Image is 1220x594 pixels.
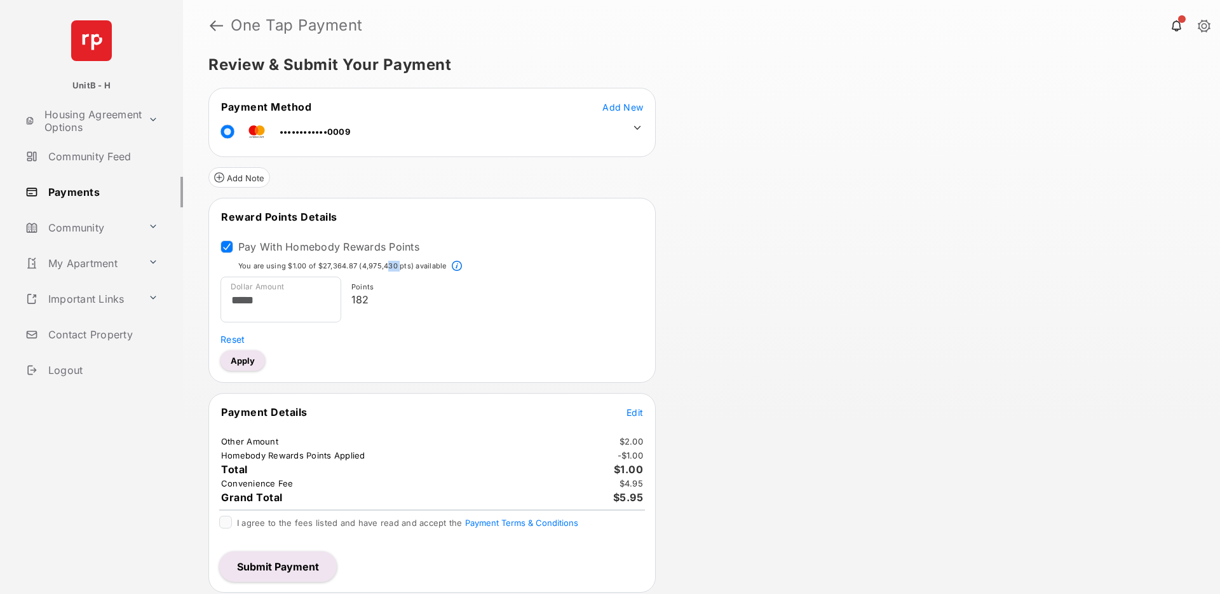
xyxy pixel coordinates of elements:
a: Community Feed [20,141,183,172]
span: Edit [627,407,643,418]
a: Housing Agreement Options [20,106,143,136]
button: Reset [220,333,245,345]
span: Add New [602,102,643,113]
span: Grand Total [221,491,283,504]
span: I agree to the fees listed and have read and accept the [237,518,578,528]
p: UnitB - H [72,79,111,92]
a: My Apartment [20,248,143,279]
button: Add New [602,100,643,113]
a: Contact Property [20,319,183,350]
a: Community [20,212,143,243]
td: - $1.00 [617,450,644,461]
button: I agree to the fees listed and have read and accept the [465,518,578,528]
img: svg+xml;base64,PHN2ZyB4bWxucz0iaHR0cDovL3d3dy53My5vcmcvMjAwMC9zdmciIHdpZHRoPSI2NCIgaGVpZ2h0PSI2NC... [71,20,112,61]
span: Reward Points Details [221,211,337,223]
span: Total [221,463,248,476]
button: Apply [220,350,265,371]
p: 182 [351,292,639,307]
span: $1.00 [614,463,644,476]
strong: One Tap Payment [231,18,363,33]
a: Important Links [20,284,143,314]
button: Submit Payment [219,551,337,582]
p: Points [351,282,639,293]
span: Payment Details [221,406,308,418]
td: Convenience Fee [220,478,294,489]
td: Homebody Rewards Points Applied [220,450,366,461]
a: Payments [20,177,183,207]
td: Other Amount [220,436,279,447]
span: Reset [220,334,245,345]
span: Payment Method [221,100,311,113]
label: Pay With Homebody Rewards Points [238,240,419,253]
td: $4.95 [619,478,644,489]
td: $2.00 [619,436,644,447]
span: $5.95 [613,491,644,504]
button: Add Note [208,167,270,188]
button: Edit [627,406,643,418]
h5: Review & Submit Your Payment [208,57,1184,73]
a: Logout [20,355,183,385]
span: ••••••••••••0009 [280,127,350,137]
p: You are using $1.00 of $27,364.87 (4,975,430 pts) available [238,261,447,272]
